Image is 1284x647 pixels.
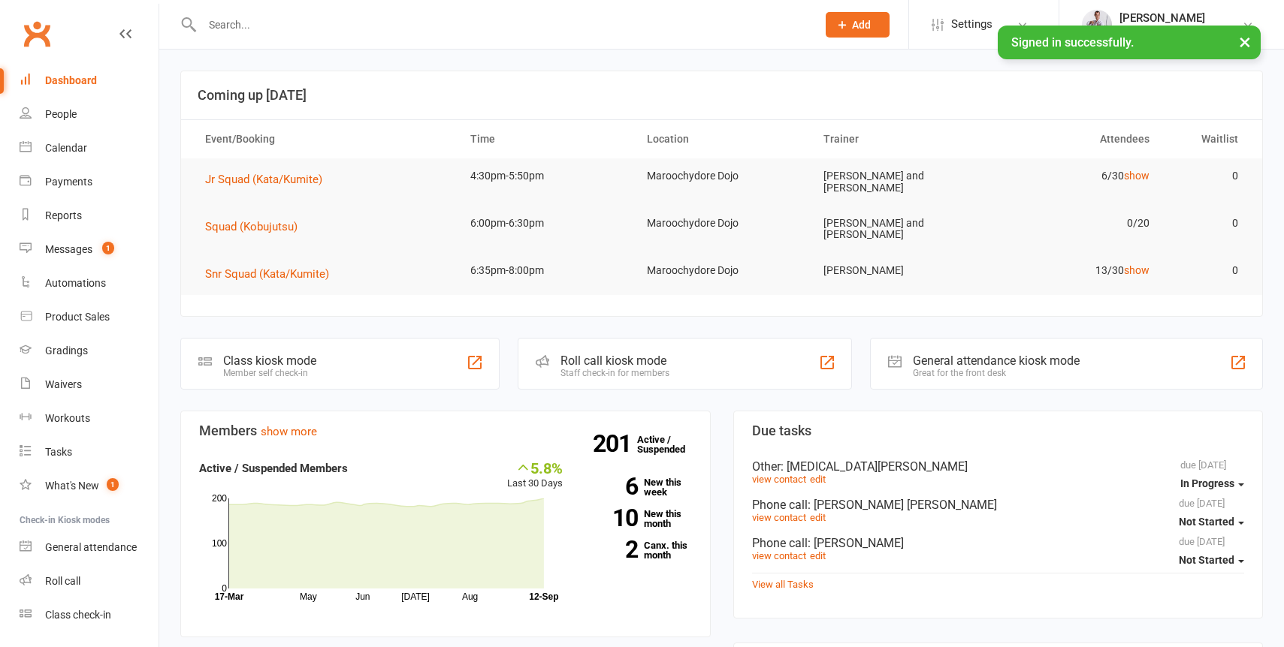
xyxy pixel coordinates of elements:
[1082,10,1112,40] img: thumb_image1623729628.png
[560,354,669,368] div: Roll call kiosk mode
[1231,26,1258,58] button: ×
[810,550,826,561] a: edit
[637,423,703,465] a: 201Active / Suspended
[585,477,691,497] a: 6New this week
[45,277,106,289] div: Automations
[810,120,986,158] th: Trainer
[752,579,814,590] a: View all Tasks
[585,538,638,561] strong: 2
[1011,35,1134,50] span: Signed in successfully.
[913,354,1080,368] div: General attendance kiosk mode
[810,253,986,288] td: [PERSON_NAME]
[205,220,298,233] span: Squad (Kobujutsu)
[45,74,97,86] div: Dashboard
[633,158,810,194] td: Maroochydore Dojo
[20,435,159,469] a: Tasks
[20,368,159,402] a: Waivers
[198,14,806,35] input: Search...
[45,378,82,390] div: Waivers
[810,474,826,485] a: edit
[205,218,308,236] button: Squad (Kobujutsu)
[752,536,1245,550] div: Phone call
[1163,253,1252,288] td: 0
[781,459,968,474] span: : [MEDICAL_DATA][PERSON_NAME]
[20,469,159,503] a: What's New1
[20,266,159,300] a: Automations
[1179,554,1234,566] span: Not Started
[45,412,90,424] div: Workouts
[752,550,806,561] a: view contact
[205,170,333,188] button: Jr Squad (Kata/Kumite)
[986,120,1163,158] th: Attendees
[1124,264,1150,276] a: show
[951,8,992,41] span: Settings
[45,142,87,154] div: Calendar
[20,199,159,233] a: Reports
[585,509,691,528] a: 10New this month
[45,541,137,553] div: General attendance
[633,120,810,158] th: Location
[585,507,638,529] strong: 10
[457,253,633,288] td: 6:35pm-8:00pm
[810,512,826,523] a: edit
[1119,25,1226,38] div: Sunshine Coast Karate
[585,475,638,498] strong: 6
[457,120,633,158] th: Time
[1179,547,1244,574] button: Not Started
[810,158,986,206] td: [PERSON_NAME] and [PERSON_NAME]
[507,459,563,476] div: 5.8%
[20,531,159,564] a: General attendance kiosk mode
[752,474,806,485] a: view contact
[20,598,159,632] a: Class kiosk mode
[20,233,159,266] a: Messages 1
[1163,120,1252,158] th: Waitlist
[45,243,92,255] div: Messages
[205,265,340,283] button: Snr Squad (Kata/Kumite)
[1180,471,1244,498] button: In Progress
[752,498,1245,512] div: Phone call
[1163,206,1252,241] td: 0
[808,536,904,550] span: : [PERSON_NAME]
[18,15,56,53] a: Clubworx
[199,462,348,475] strong: Active / Suspended Members
[45,609,111,621] div: Class check-in
[752,512,806,523] a: view contact
[986,158,1163,194] td: 6/30
[913,368,1080,378] div: Great for the front desk
[199,423,692,438] h3: Members
[45,446,72,458] div: Tasks
[808,498,997,512] span: : [PERSON_NAME] [PERSON_NAME]
[1180,477,1234,489] span: In Progress
[826,12,890,38] button: Add
[1119,11,1226,25] div: [PERSON_NAME]
[507,459,563,492] div: Last 30 Days
[45,345,88,357] div: Gradings
[20,300,159,334] a: Product Sales
[457,206,633,241] td: 6:00pm-6:30pm
[20,64,159,98] a: Dashboard
[45,480,99,492] div: What's New
[223,368,316,378] div: Member self check-in
[205,173,322,186] span: Jr Squad (Kata/Kumite)
[633,206,810,241] td: Maroochydore Dojo
[107,478,119,491] span: 1
[593,432,637,455] strong: 201
[1179,509,1244,536] button: Not Started
[852,19,871,31] span: Add
[633,253,810,288] td: Maroochydore Dojo
[20,564,159,598] a: Roll call
[1179,516,1234,528] span: Not Started
[560,368,669,378] div: Staff check-in for members
[20,165,159,199] a: Payments
[102,242,114,254] span: 1
[986,253,1163,288] td: 13/30
[20,131,159,165] a: Calendar
[45,108,77,120] div: People
[1124,170,1150,182] a: show
[45,575,80,587] div: Roll call
[457,158,633,194] td: 4:30pm-5:50pm
[223,354,316,368] div: Class kiosk mode
[261,425,317,438] a: show more
[205,267,329,281] span: Snr Squad (Kata/Kumite)
[45,176,92,188] div: Payments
